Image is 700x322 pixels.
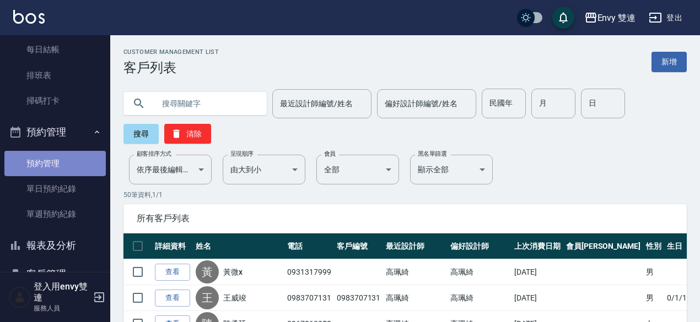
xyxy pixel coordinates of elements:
[123,48,219,56] h2: Customer Management List
[154,89,258,118] input: 搜尋關鍵字
[284,259,334,285] td: 0931317999
[4,231,106,260] button: 報表及分析
[9,286,31,308] img: Person
[4,260,106,288] button: 客戶管理
[155,264,190,281] a: 查看
[4,151,106,176] a: 預約管理
[448,259,511,285] td: 高珮綺
[410,155,493,184] div: 顯示全部
[123,124,159,144] button: 搜尋
[196,286,219,309] div: 王
[4,176,106,201] a: 單日預約紀錄
[643,259,664,285] td: 男
[511,259,563,285] td: [DATE]
[383,233,447,259] th: 最近設計師
[644,8,687,28] button: 登出
[448,285,511,311] td: 高珮綺
[4,118,106,146] button: 預約管理
[123,190,687,200] p: 50 筆資料, 1 / 1
[580,7,640,29] button: Envy 雙連
[4,37,106,62] a: 每日結帳
[334,233,384,259] th: 客戶編號
[511,233,563,259] th: 上次消費日期
[664,233,690,259] th: 生日
[223,155,305,184] div: 由大到小
[324,150,336,158] label: 會員
[651,52,687,72] a: 新增
[34,303,90,313] p: 服務人員
[34,281,90,303] h5: 登入用envy雙連
[448,233,511,259] th: 偏好設計師
[334,285,384,311] td: 0983707131
[193,233,284,259] th: 姓名
[155,290,190,307] a: 查看
[196,260,219,283] div: 黃
[597,11,636,25] div: Envy 雙連
[13,10,45,24] img: Logo
[223,266,243,277] a: 黃微x
[164,124,211,144] button: 清除
[152,233,193,259] th: 詳細資料
[137,213,674,224] span: 所有客戶列表
[643,285,664,311] td: 男
[4,88,106,113] a: 掃碼打卡
[284,233,334,259] th: 電話
[563,233,643,259] th: 會員[PERSON_NAME]
[418,150,446,158] label: 黑名單篩選
[552,7,574,29] button: save
[137,150,171,158] label: 顧客排序方式
[230,150,254,158] label: 呈現順序
[4,63,106,88] a: 排班表
[383,285,447,311] td: 高珮綺
[316,155,399,184] div: 全部
[511,285,563,311] td: [DATE]
[383,259,447,285] td: 高珮綺
[664,285,690,311] td: 0/1/1
[4,201,106,227] a: 單週預約紀錄
[223,292,246,303] a: 王威竣
[123,60,219,75] h3: 客戶列表
[129,155,212,184] div: 依序最後編輯時間
[643,233,664,259] th: 性別
[284,285,334,311] td: 0983707131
